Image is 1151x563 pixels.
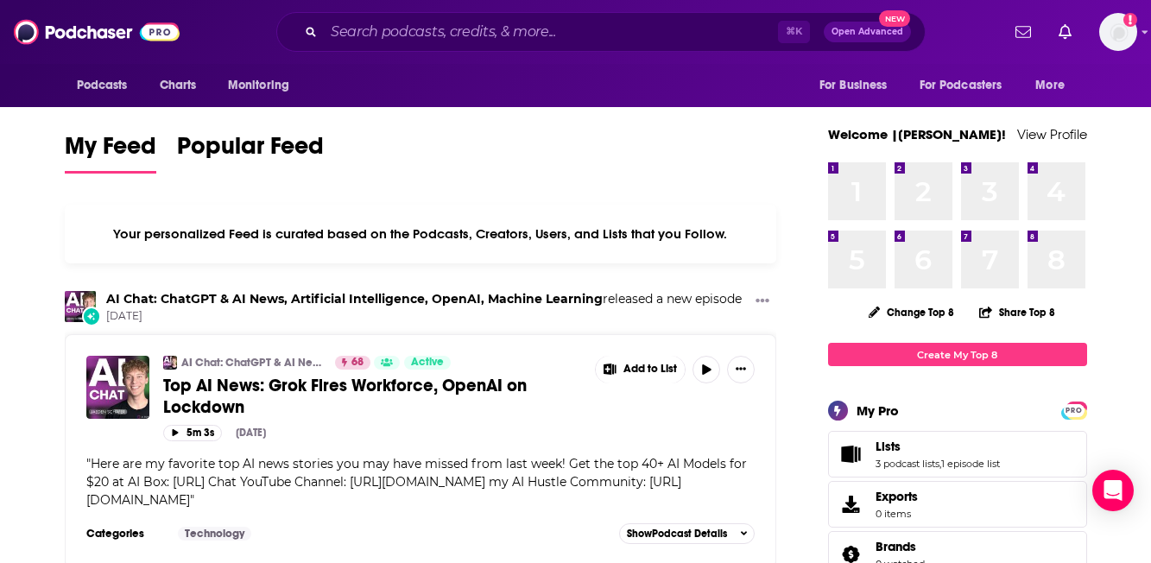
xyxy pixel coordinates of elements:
button: open menu [807,69,909,102]
button: Open AdvancedNew [824,22,911,42]
span: Show Podcast Details [627,528,727,540]
span: Exports [876,489,918,504]
button: ShowPodcast Details [619,523,756,544]
a: Show notifications dropdown [1052,17,1078,47]
span: Open Advanced [832,28,903,36]
img: Podchaser - Follow, Share and Rate Podcasts [14,16,180,48]
img: Top AI News: Grok Fires Workforce, OpenAI on Lockdown [86,356,149,419]
span: More [1035,73,1065,98]
img: AI Chat: ChatGPT & AI News, Artificial Intelligence, OpenAI, Machine Learning [65,291,96,322]
a: Lists [834,442,869,466]
div: Open Intercom Messenger [1092,470,1134,511]
a: Top AI News: Grok Fires Workforce, OpenAI on Lockdown [163,375,583,418]
a: Active [404,356,451,370]
img: AI Chat: ChatGPT & AI News, Artificial Intelligence, OpenAI, Machine Learning [163,356,177,370]
a: Create My Top 8 [828,343,1087,366]
span: Logged in as Ruth_Nebius [1099,13,1137,51]
a: Charts [149,69,207,102]
button: Show More Button [596,356,686,383]
div: My Pro [857,402,899,419]
span: Add to List [623,363,677,376]
a: Show notifications dropdown [1009,17,1038,47]
span: For Podcasters [920,73,1002,98]
span: ⌘ K [778,21,810,43]
button: open menu [65,69,150,102]
a: Lists [876,439,1000,454]
a: 68 [335,356,370,370]
a: 1 episode list [941,458,1000,470]
a: AI Chat: ChatGPT & AI News, Artificial Intelligence, OpenAI, Machine Learning [106,291,603,307]
input: Search podcasts, credits, & more... [324,18,778,46]
a: AI Chat: ChatGPT & AI News, Artificial Intelligence, OpenAI, Machine Learning [181,356,324,370]
button: Show profile menu [1099,13,1137,51]
a: Brands [876,539,925,554]
span: Brands [876,539,916,554]
span: , [939,458,941,470]
span: 68 [351,354,364,371]
span: Monitoring [228,73,289,98]
span: PRO [1064,404,1085,417]
img: User Profile [1099,13,1137,51]
span: Lists [876,439,901,454]
span: New [879,10,910,27]
span: Popular Feed [177,131,324,171]
button: open menu [908,69,1028,102]
span: 0 items [876,508,918,520]
div: New Episode [82,307,101,326]
a: Popular Feed [177,131,324,174]
svg: Add a profile image [1123,13,1137,27]
span: Podcasts [77,73,128,98]
a: Welcome |[PERSON_NAME]! [828,126,1006,142]
div: Search podcasts, credits, & more... [276,12,926,52]
h3: Categories [86,527,164,541]
button: open menu [216,69,312,102]
span: Here are my favorite top AI news stories you may have missed from last week! Get the top 40+ AI M... [86,456,747,508]
button: Share Top 8 [978,295,1056,329]
button: Show More Button [749,291,776,313]
span: For Business [819,73,888,98]
button: Show More Button [727,356,755,383]
h3: released a new episode [106,291,742,307]
button: 5m 3s [163,425,222,441]
button: open menu [1023,69,1086,102]
a: 3 podcast lists [876,458,939,470]
a: My Feed [65,131,156,174]
span: Active [411,354,444,371]
span: [DATE] [106,309,742,324]
span: Top AI News: Grok Fires Workforce, OpenAI on Lockdown [163,375,527,418]
span: " " [86,456,747,508]
span: Exports [834,492,869,516]
div: [DATE] [236,427,266,439]
button: Change Top 8 [858,301,965,323]
span: Lists [828,431,1087,478]
a: Exports [828,481,1087,528]
a: Technology [178,527,251,541]
span: My Feed [65,131,156,171]
div: Your personalized Feed is curated based on the Podcasts, Creators, Users, and Lists that you Follow. [65,205,777,263]
span: Charts [160,73,197,98]
a: PRO [1064,403,1085,416]
a: View Profile [1017,126,1087,142]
